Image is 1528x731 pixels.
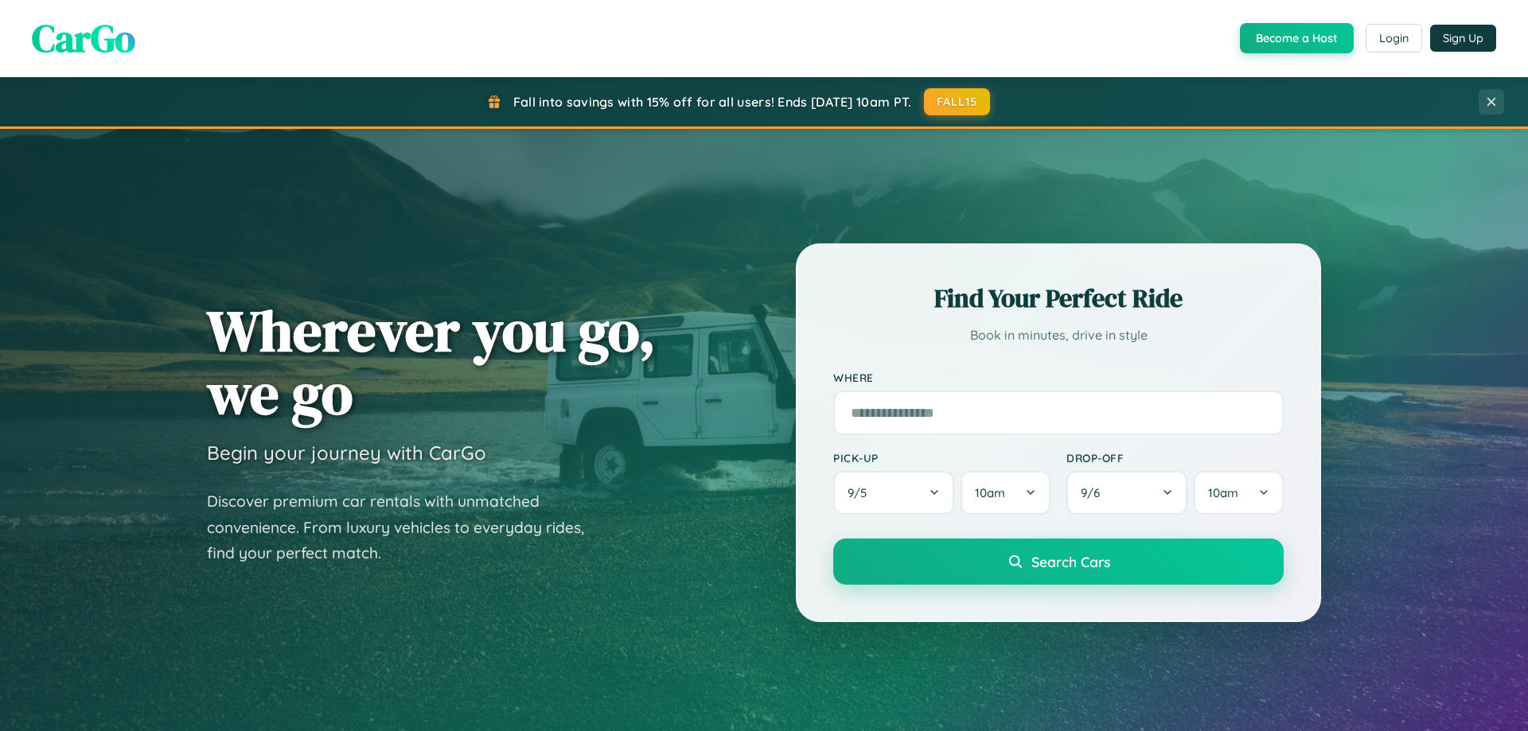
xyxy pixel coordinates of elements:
[1208,485,1238,500] span: 10am
[1081,485,1108,500] span: 9 / 6
[1430,25,1496,52] button: Sign Up
[833,451,1050,465] label: Pick-up
[961,471,1050,515] button: 10am
[833,281,1284,316] h2: Find Your Perfect Ride
[32,12,135,64] span: CarGo
[975,485,1005,500] span: 10am
[513,94,912,110] span: Fall into savings with 15% off for all users! Ends [DATE] 10am PT.
[1240,23,1354,53] button: Become a Host
[207,441,486,465] h3: Begin your journey with CarGo
[1066,451,1284,465] label: Drop-off
[207,299,656,425] h1: Wherever you go, we go
[848,485,875,500] span: 9 / 5
[833,471,954,515] button: 9/5
[1066,471,1187,515] button: 9/6
[1366,24,1422,52] button: Login
[833,324,1284,347] p: Book in minutes, drive in style
[207,488,605,566] p: Discover premium car rentals with unmatched convenience. From luxury vehicles to everyday rides, ...
[833,539,1284,585] button: Search Cars
[1031,553,1110,570] span: Search Cars
[1194,471,1284,515] button: 10am
[833,371,1284,384] label: Where
[924,88,991,115] button: FALL15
